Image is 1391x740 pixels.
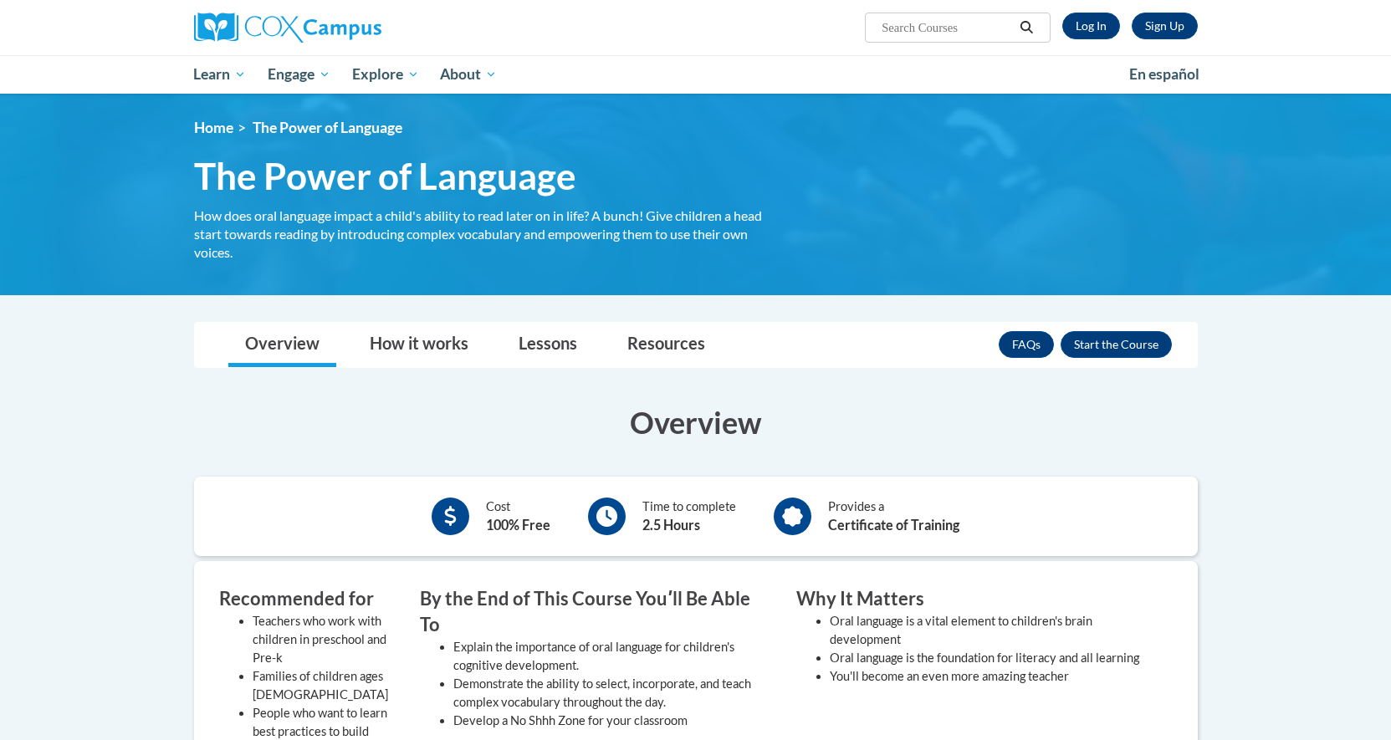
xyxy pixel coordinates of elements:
b: 2.5 Hours [642,517,700,533]
a: Log In [1062,13,1120,39]
div: Main menu [169,55,1223,94]
a: Resources [611,323,722,367]
a: FAQs [999,331,1054,358]
li: Teachers who work with children in preschool and Pre-k [253,612,395,667]
div: Time to complete [642,498,736,535]
a: About [429,55,508,94]
a: Overview [228,323,336,367]
button: Enroll [1061,331,1172,358]
button: Search [1014,18,1039,38]
b: Certificate of Training [828,517,959,533]
b: 100% Free [486,517,550,533]
h3: Recommended for [219,586,395,612]
span: En español [1129,65,1199,83]
li: Families of children ages [DEMOGRAPHIC_DATA] [253,667,395,704]
div: Cost [486,498,550,535]
input: Search Courses [880,18,1014,38]
h3: Why It Matters [796,586,1148,612]
div: Provides a [828,498,959,535]
a: Learn [183,55,258,94]
a: Home [194,119,233,136]
a: En español [1118,57,1210,92]
li: Oral language is the foundation for literacy and all learning [830,649,1148,667]
a: How it works [353,323,485,367]
span: The Power of Language [253,119,402,136]
li: You'll become an even more amazing teacher [830,667,1148,686]
li: Oral language is a vital element to children's brain development [830,612,1148,649]
img: Cox Campus [194,13,381,43]
a: Cox Campus [194,13,512,43]
span: Explore [352,64,419,84]
a: Lessons [502,323,594,367]
span: Engage [268,64,330,84]
a: Engage [257,55,341,94]
span: Learn [193,64,246,84]
span: The Power of Language [194,154,576,198]
h3: By the End of This Course Youʹll Be Able To [420,586,771,638]
a: Register [1132,13,1198,39]
li: Develop a No Shhh Zone for your classroom [453,712,771,730]
span: About [440,64,497,84]
a: Explore [341,55,430,94]
li: Demonstrate the ability to select, incorporate, and teach complex vocabulary throughout the day. [453,675,771,712]
div: How does oral language impact a child's ability to read later on in life? A bunch! Give children ... [194,207,771,262]
li: Explain the importance of oral language for children's cognitive development. [453,638,771,675]
h3: Overview [194,401,1198,443]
